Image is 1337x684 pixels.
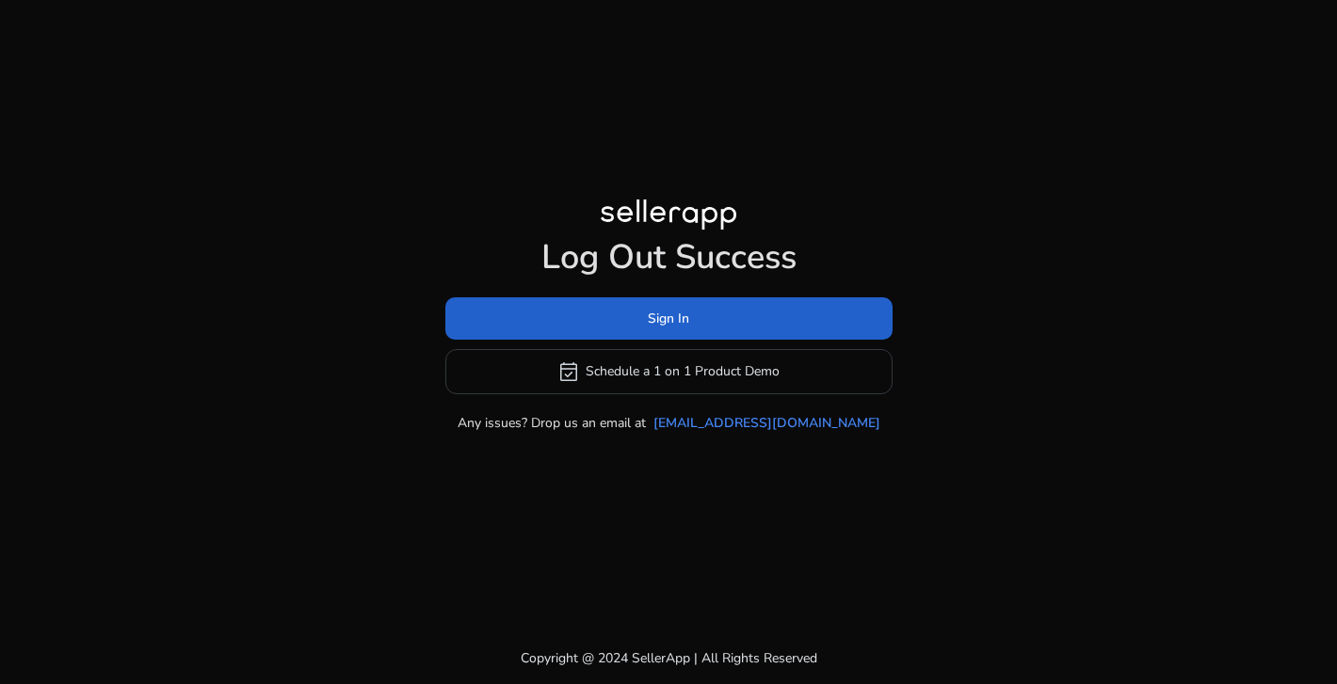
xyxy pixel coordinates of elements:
h1: Log Out Success [445,237,893,278]
span: event_available [557,360,580,383]
button: event_availableSchedule a 1 on 1 Product Demo [445,349,893,394]
a: [EMAIL_ADDRESS][DOMAIN_NAME] [653,413,880,433]
span: Sign In [648,309,689,328]
button: Sign In [445,297,893,340]
p: Any issues? Drop us an email at [458,413,646,433]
